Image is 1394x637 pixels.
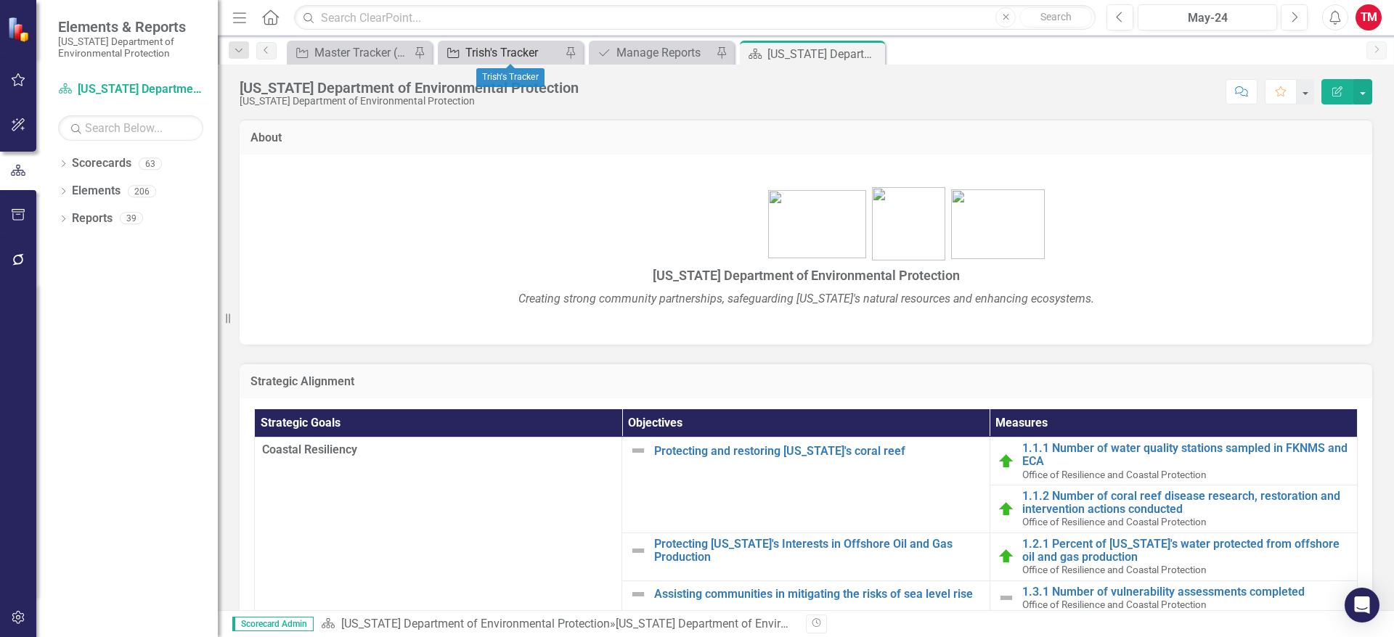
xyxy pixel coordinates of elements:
img: FL-DEP-LOGO-color-sam%20v4.jpg [872,187,945,260]
div: [US_STATE] Department of Environmental Protection [240,80,579,96]
em: Creating strong community partnerships, safeguarding [US_STATE]'s natural resources and enhancing... [518,292,1094,305]
a: [US_STATE] Department of Environmental Protection [58,81,203,98]
a: Reports [72,210,113,227]
span: Office of Resilience and Coastal Protection [1022,599,1207,610]
img: ClearPoint Strategy [7,17,33,42]
div: [US_STATE] Department of Environmental Protection [240,96,579,107]
a: Assisting communities in mitigating the risks of sea level rise [654,588,982,601]
div: 63 [139,157,162,170]
img: Routing [998,548,1015,565]
small: [US_STATE] Department of Environmental Protection [58,36,203,59]
a: 1.2.1 Percent of [US_STATE]'s water protected from offshore oil and gas production [1022,538,1350,563]
div: [US_STATE] Department of Environmental Protection [616,617,884,630]
div: Open Intercom Messenger [1345,588,1379,622]
a: Scorecards [72,155,131,172]
div: Trish's Tracker [465,44,561,62]
div: May-24 [1143,9,1272,27]
button: Search [1019,7,1092,28]
div: 206 [128,185,156,197]
span: Coastal Resiliency [262,442,614,459]
span: Office of Resilience and Coastal Protection [1022,564,1207,575]
a: Master Tracker (External) [290,44,410,62]
img: bird1.png [951,189,1045,259]
a: [US_STATE] Department of Environmental Protection [341,617,610,630]
a: 1.1.2 Number of coral reef disease research, restoration and intervention actions conducted [1022,490,1350,515]
button: TM [1356,4,1382,30]
div: Trish's Tracker [476,68,545,87]
input: Search Below... [58,115,203,141]
td: Double-Click to Edit Right Click for Context Menu [990,580,1357,615]
h3: About [250,131,1361,144]
img: Not Defined [629,542,647,559]
span: Office of Resilience and Coastal Protection [1022,516,1207,527]
td: Double-Click to Edit Right Click for Context Menu [622,533,990,580]
td: Double-Click to Edit Right Click for Context Menu [990,533,1357,580]
button: May-24 [1138,4,1277,30]
div: Master Tracker (External) [314,44,410,62]
td: Double-Click to Edit Right Click for Context Menu [990,437,1357,485]
a: Elements [72,183,121,200]
span: [US_STATE] Department of Environmental Protection [653,268,960,283]
td: Double-Click to Edit Right Click for Context Menu [990,485,1357,533]
img: Not Defined [629,585,647,603]
img: bhsp1.png [768,190,866,258]
img: Not Defined [629,442,647,459]
img: Not Defined [998,589,1015,607]
img: Routing [998,453,1015,470]
img: Routing [998,501,1015,518]
div: [US_STATE] Department of Environmental Protection [767,45,881,63]
a: Protecting and restoring [US_STATE]'s coral reef [654,445,982,458]
a: Protecting [US_STATE]'s Interests in Offshore Oil and Gas Production [654,538,982,563]
a: 1.1.1 Number of water quality stations sampled in FKNMS and ECA [1022,442,1350,467]
span: Elements & Reports [58,18,203,36]
span: Scorecard Admin [232,617,314,631]
div: » [321,616,795,633]
a: Trish's Tracker [441,44,561,62]
input: Search ClearPoint... [294,5,1096,30]
a: Manage Reports [592,44,712,62]
h3: Strategic Alignment [250,375,1361,388]
a: 1.3.1 Number of vulnerability assessments completed [1022,585,1350,599]
span: Office of Resilience and Coastal Protection [1022,469,1207,480]
td: Double-Click to Edit Right Click for Context Menu [622,437,990,533]
div: Manage Reports [616,44,712,62]
div: 39 [120,213,143,225]
span: Search [1040,11,1072,22]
